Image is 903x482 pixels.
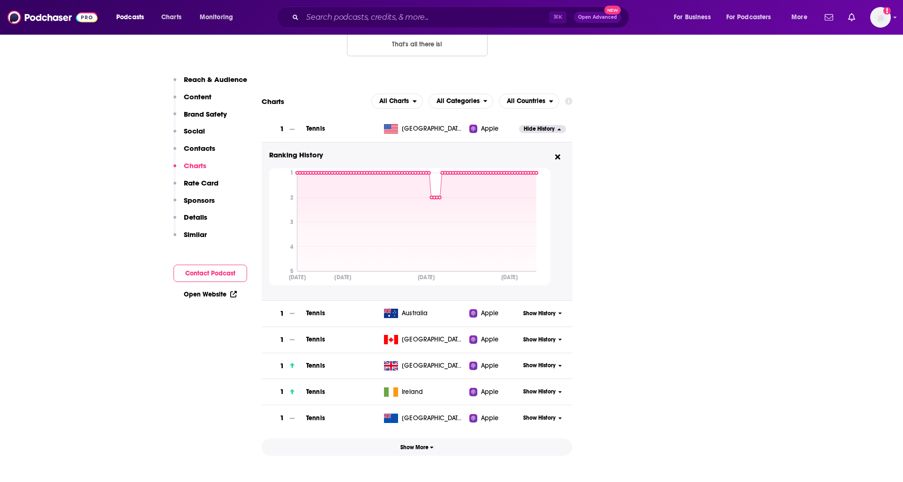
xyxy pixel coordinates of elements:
span: Apple [481,361,499,371]
span: All Categories [436,98,480,104]
span: Show History [523,336,556,344]
span: Apple [481,387,499,397]
a: [GEOGRAPHIC_DATA] [380,414,469,423]
a: Tennis [306,309,325,317]
a: Ireland [380,387,469,397]
a: 1 [262,301,306,326]
tspan: [DATE] [289,274,306,281]
span: Monitoring [200,11,233,24]
a: Apple [469,361,519,371]
button: Show History [519,388,566,396]
button: Rate Card [173,178,218,196]
a: Show notifications dropdown [844,9,859,25]
span: More [791,11,807,24]
a: Tennis [306,414,325,422]
a: [GEOGRAPHIC_DATA] [380,124,469,133]
a: Tennis [306,388,325,396]
a: Apple [469,387,519,397]
a: 1 [262,379,306,405]
tspan: [DATE] [501,274,518,281]
tspan: 5 [290,268,293,274]
h3: 1 [280,124,284,134]
a: Australia [380,309,469,318]
a: Show notifications dropdown [821,9,837,25]
span: All Countries [507,98,545,104]
h2: Countries [499,94,559,109]
span: For Business [674,11,711,24]
button: Show More [262,438,572,456]
p: Contacts [184,144,215,153]
button: open menu [667,10,722,25]
h3: 1 [280,413,284,423]
span: Apple [481,414,499,423]
h3: 1 [280,361,284,371]
a: Apple [469,124,519,133]
p: Sponsors [184,196,215,205]
span: Apple [481,124,499,133]
h3: 1 [280,308,284,319]
a: Tennis [306,362,325,370]
a: 1 [262,116,306,142]
span: United States [402,124,463,133]
span: Ireland [402,387,423,397]
h2: Charts [262,97,284,106]
button: Reach & Audience [173,75,247,92]
a: 1 [262,405,306,431]
h3: Ranking History [269,150,550,161]
a: Open Website [184,290,237,298]
h2: Platforms [371,94,423,109]
button: Nothing here. [347,31,488,56]
span: Charts [161,11,181,24]
button: open menu [429,94,494,109]
button: open menu [785,10,819,25]
button: Charts [173,161,206,178]
span: Australia [402,309,428,318]
h2: Categories [429,94,494,109]
a: Tennis [306,125,325,133]
p: Brand Safety [184,110,227,119]
button: Open AdvancedNew [574,12,621,23]
button: Show History [519,336,566,344]
tspan: [DATE] [334,274,351,281]
h3: 1 [280,334,284,345]
span: For Podcasters [726,11,771,24]
span: Apple [481,309,499,318]
span: Show More [400,444,434,451]
span: Open Advanced [578,15,617,20]
tspan: 2 [290,194,293,201]
button: Contacts [173,144,215,161]
button: Social [173,126,205,144]
button: open menu [110,10,156,25]
h3: 1 [280,386,284,397]
span: Canada [402,335,463,344]
tspan: 3 [290,219,293,225]
img: Podchaser - Follow, Share and Rate Podcasts [8,8,98,26]
a: Tennis [306,335,325,343]
a: [GEOGRAPHIC_DATA] [380,335,469,344]
button: Hide History [519,125,566,133]
span: Show History [523,362,556,370]
button: Details [173,213,207,230]
button: open menu [193,10,245,25]
p: Details [184,213,207,222]
button: Content [173,92,211,110]
span: New [604,6,621,15]
span: United Kingdom [402,361,463,371]
svg: Add a profile image [883,7,891,15]
p: Reach & Audience [184,75,247,84]
p: Content [184,92,211,101]
button: Contact Podcast [173,265,247,282]
a: Apple [469,414,519,423]
tspan: 1 [290,170,293,176]
span: ⌘ K [549,11,566,23]
button: Brand Safety [173,110,227,127]
span: Hide History [524,125,555,133]
a: 1 [262,353,306,379]
span: Show History [523,414,556,422]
